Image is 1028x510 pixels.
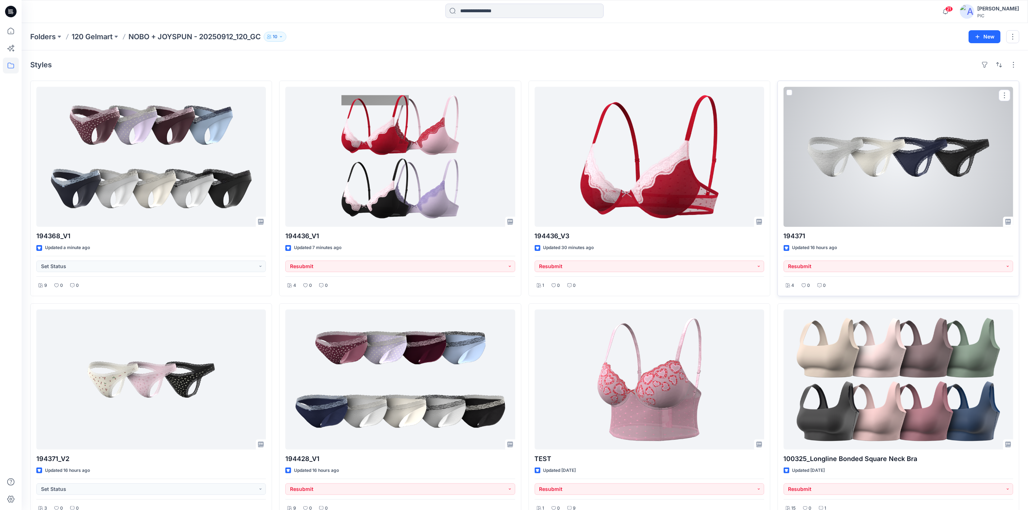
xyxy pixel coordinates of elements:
p: 4 [792,282,794,289]
p: 0 [309,282,312,289]
img: avatar [960,4,974,19]
p: 194436_V3 [535,231,764,241]
a: TEST [535,310,764,450]
p: TEST [535,454,764,464]
p: Updated 30 minutes ago [543,244,594,252]
p: 1 [543,282,544,289]
p: Updated [DATE] [792,467,825,474]
div: [PERSON_NAME] [977,4,1019,13]
a: 194428_V1 [285,310,515,450]
button: 10 [264,32,286,42]
p: 194428_V1 [285,454,515,464]
a: 194436_V1 [285,87,515,227]
p: Updated [DATE] [543,467,576,474]
p: 194371 [784,231,1013,241]
a: 100325_Longline Bonded Square Neck Bra [784,310,1013,450]
button: New [969,30,1001,43]
a: 194436_V3 [535,87,764,227]
a: Folders [30,32,56,42]
p: 100325_Longline Bonded Square Neck Bra [784,454,1013,464]
p: NOBO + JOYSPUN - 20250912_120_GC [128,32,261,42]
p: 194371_V2 [36,454,266,464]
p: 10 [273,33,277,41]
p: 0 [823,282,826,289]
p: 194368_V1 [36,231,266,241]
p: 0 [325,282,328,289]
p: 0 [557,282,560,289]
p: 4 [293,282,296,289]
p: Updated 16 hours ago [45,467,90,474]
p: 0 [76,282,79,289]
div: PIC [977,13,1019,18]
p: Updated 7 minutes ago [294,244,341,252]
p: Updated 16 hours ago [792,244,837,252]
p: 0 [807,282,810,289]
span: 21 [945,6,953,12]
h4: Styles [30,60,52,69]
a: 194371 [784,87,1013,227]
a: 194371_V2 [36,310,266,450]
a: 194368_V1 [36,87,266,227]
p: 0 [573,282,576,289]
a: 120 Gelmart [72,32,113,42]
p: 194436_V1 [285,231,515,241]
p: Updated 16 hours ago [294,467,339,474]
p: Updated a minute ago [45,244,90,252]
p: 0 [60,282,63,289]
p: 9 [44,282,47,289]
